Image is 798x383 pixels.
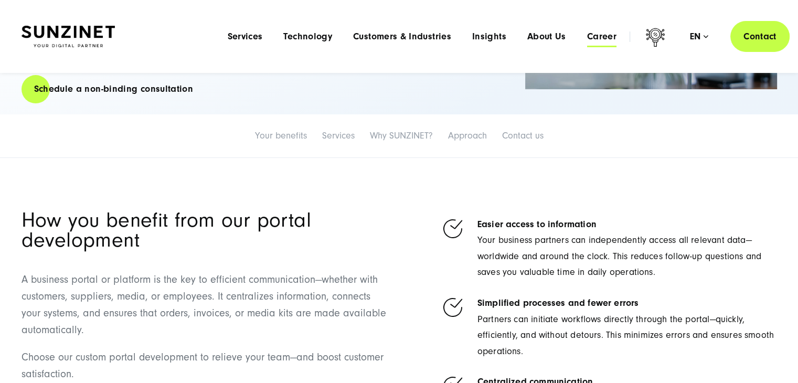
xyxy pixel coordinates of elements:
a: Contact [730,21,790,52]
div: en [690,31,708,42]
p: Your business partners can independently access all relevant data—worldwide and around the clock.... [477,217,777,281]
a: Contact us [502,130,544,141]
a: Insights [472,31,506,42]
img: SUNZINET Full Service Digital Agentur [22,26,115,48]
a: Why SUNZINET? [370,130,433,141]
a: About Us [527,31,566,42]
p: Choose our custom portal development to relieve your team—and boost customer satisfaction. [22,349,392,382]
a: Services [227,31,262,42]
a: Your benefits [255,130,307,141]
h2: How you benefit from our portal development [22,210,392,250]
p: Partners can initiate workflows directly through the portal—quickly, efficiently, and without det... [477,295,777,359]
strong: Simplified processes and fewer errors [477,297,639,308]
a: Technology [283,31,332,42]
a: Schedule a non-binding consultation [22,74,206,104]
a: Customers & Industries [353,31,451,42]
a: Services [322,130,355,141]
a: Career [587,31,616,42]
p: A business portal or platform is the key to efficient communication—whether with customers, suppl... [22,271,392,338]
strong: Easier access to information [477,219,597,230]
a: Approach [448,130,487,141]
